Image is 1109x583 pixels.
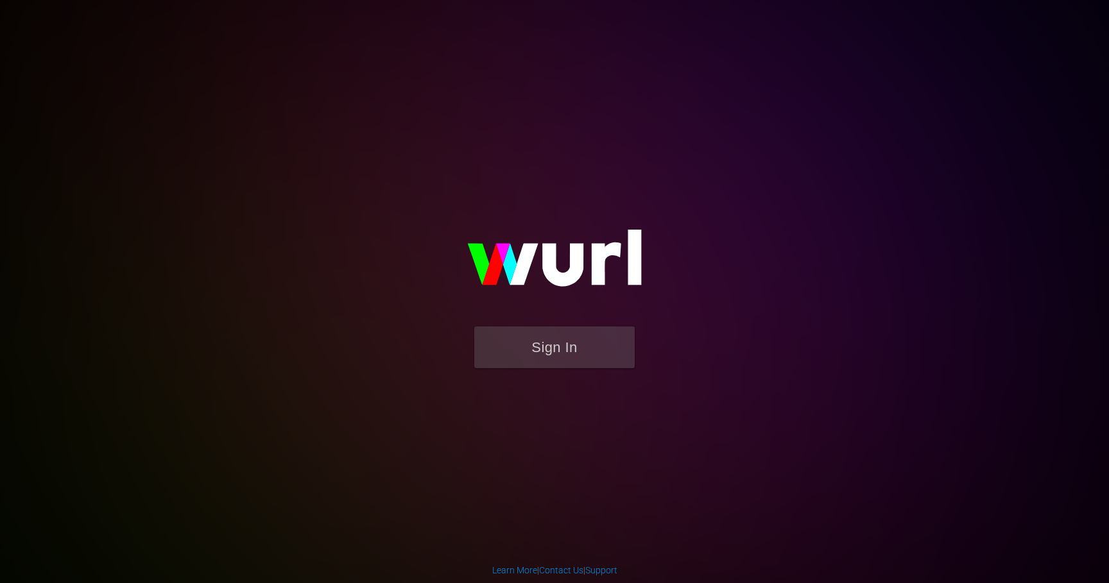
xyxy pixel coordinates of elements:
a: Support [585,565,617,575]
a: Learn More [492,565,537,575]
a: Contact Us [539,565,583,575]
img: wurl-logo-on-black-223613ac3d8ba8fe6dc639794a292ebdb59501304c7dfd60c99c58986ef67473.svg [426,202,683,326]
button: Sign In [474,326,635,368]
div: | | [492,564,617,577]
